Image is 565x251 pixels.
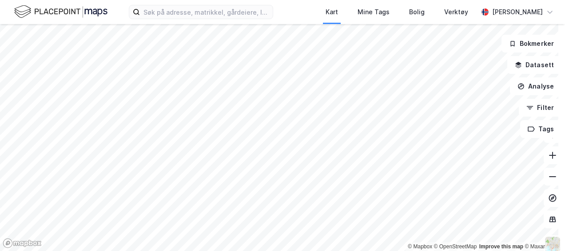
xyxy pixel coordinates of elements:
div: [PERSON_NAME] [492,7,543,17]
button: Analyse [510,77,561,95]
input: Søk på adresse, matrikkel, gårdeiere, leietakere eller personer [140,5,273,19]
button: Tags [520,120,561,138]
button: Bokmerker [501,35,561,53]
div: Mine Tags [358,7,390,17]
a: OpenStreetMap [434,243,477,250]
iframe: Chat Widget [521,208,565,251]
div: Kart [326,7,338,17]
div: Verktøy [444,7,468,17]
a: Improve this map [479,243,523,250]
a: Mapbox [408,243,432,250]
button: Datasett [507,56,561,74]
button: Filter [519,99,561,117]
div: Bolig [409,7,425,17]
img: logo.f888ab2527a4732fd821a326f86c7f29.svg [14,4,107,20]
a: Mapbox homepage [3,238,42,248]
